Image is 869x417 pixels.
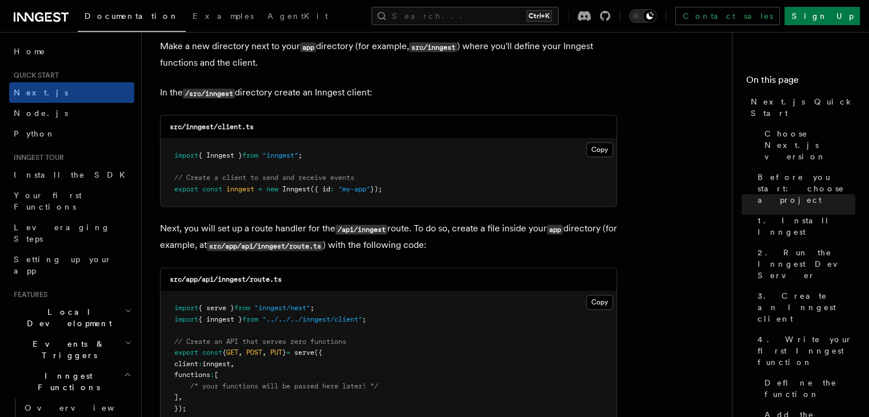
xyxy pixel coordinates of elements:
code: src/inngest [409,42,457,52]
span: 4. Write your first Inngest function [758,334,855,368]
span: "my-app" [338,185,370,193]
code: src/app/api/inngest/route.ts [170,275,282,283]
span: ({ [314,348,322,356]
span: [ [214,371,218,379]
span: = [258,185,262,193]
code: src/app/api/inngest/route.ts [207,241,323,251]
span: import [174,151,198,159]
span: } [282,348,286,356]
a: Python [9,123,134,144]
span: import [174,315,198,323]
a: Documentation [78,3,186,32]
span: Quick start [9,71,59,80]
h4: On this page [746,73,855,91]
span: Examples [193,11,254,21]
span: , [238,348,242,356]
span: inngest [226,185,254,193]
span: export [174,348,198,356]
span: POST [246,348,262,356]
span: Home [14,46,46,57]
p: Next, you will set up a route handler for the route. To do so, create a file inside your director... [160,220,617,254]
a: 3. Create an Inngest client [753,286,855,329]
a: Contact sales [675,7,780,25]
a: Sign Up [784,7,860,25]
button: Events & Triggers [9,334,134,366]
span: { serve } [198,304,234,312]
a: Examples [186,3,261,31]
span: Documentation [85,11,179,21]
span: const [202,185,222,193]
a: 2. Run the Inngest Dev Server [753,242,855,286]
span: Inngest Functions [9,370,123,393]
a: AgentKit [261,3,335,31]
span: Choose Next.js version [764,128,855,162]
span: /* your functions will be passed here later! */ [190,382,378,390]
span: new [266,185,278,193]
span: { Inngest } [198,151,242,159]
span: Python [14,129,55,138]
span: Node.js [14,109,68,118]
span: AgentKit [267,11,328,21]
span: : [198,360,202,368]
span: Define the function [764,377,855,400]
button: Copy [586,142,613,157]
span: export [174,185,198,193]
code: /api/inngest [335,224,387,234]
span: GET [226,348,238,356]
span: from [242,315,258,323]
span: "inngest" [262,151,298,159]
a: Leveraging Steps [9,217,134,249]
span: inngest [202,360,230,368]
span: Features [9,290,47,299]
span: : [210,371,214,379]
span: serve [294,348,314,356]
span: from [234,304,250,312]
span: "../../../inngest/client" [262,315,362,323]
span: 1. Install Inngest [758,215,855,238]
button: Inngest Functions [9,366,134,398]
code: src/inngest/client.ts [170,123,254,131]
a: Node.js [9,103,134,123]
span: client [174,360,198,368]
button: Local Development [9,302,134,334]
a: Your first Functions [9,185,134,217]
span: , [230,360,234,368]
span: from [242,151,258,159]
span: "inngest/next" [254,304,310,312]
span: Events & Triggers [9,338,125,361]
span: Inngest tour [9,153,64,162]
span: : [330,185,334,193]
a: 1. Install Inngest [753,210,855,242]
code: /src/inngest [183,89,235,98]
span: ; [298,151,302,159]
span: // Create an API that serves zero functions [174,338,346,346]
span: Inngest [282,185,310,193]
button: Copy [586,295,613,310]
a: 4. Write your first Inngest function [753,329,855,372]
span: }); [174,404,186,412]
a: Choose Next.js version [760,123,855,167]
span: 3. Create an Inngest client [758,290,855,324]
code: app [300,42,316,52]
span: Overview [25,403,142,412]
span: Your first Functions [14,191,82,211]
span: Install the SDK [14,170,132,179]
span: Setting up your app [14,255,112,275]
span: ; [310,304,314,312]
span: PUT [270,348,282,356]
a: Setting up your app [9,249,134,281]
span: ] [174,393,178,401]
kbd: Ctrl+K [526,10,552,22]
span: functions [174,371,210,379]
a: Install the SDK [9,165,134,185]
span: 2. Run the Inngest Dev Server [758,247,855,281]
button: Search...Ctrl+K [371,7,559,25]
span: import [174,304,198,312]
span: { [222,348,226,356]
span: , [262,348,266,356]
a: Before you start: choose a project [753,167,855,210]
code: app [547,224,563,234]
span: Next.js Quick Start [751,96,855,119]
span: Next.js [14,88,68,97]
a: Next.js [9,82,134,103]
